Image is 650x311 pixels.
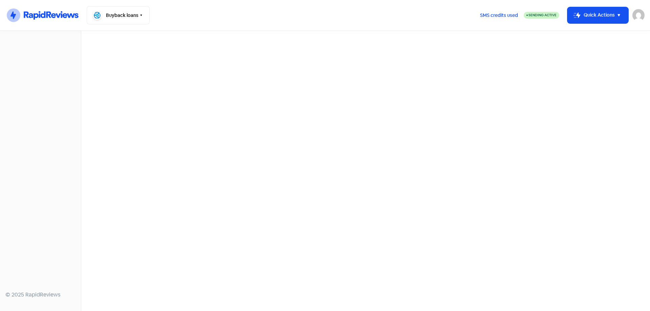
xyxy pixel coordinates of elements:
img: User [632,9,645,21]
button: Buyback loans [87,6,150,24]
button: Quick Actions [567,7,628,23]
a: SMS credits used [474,11,524,18]
div: © 2025 RapidReviews [5,291,75,299]
a: Sending Active [524,11,559,19]
span: Sending Active [528,13,557,17]
span: SMS credits used [480,12,518,19]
